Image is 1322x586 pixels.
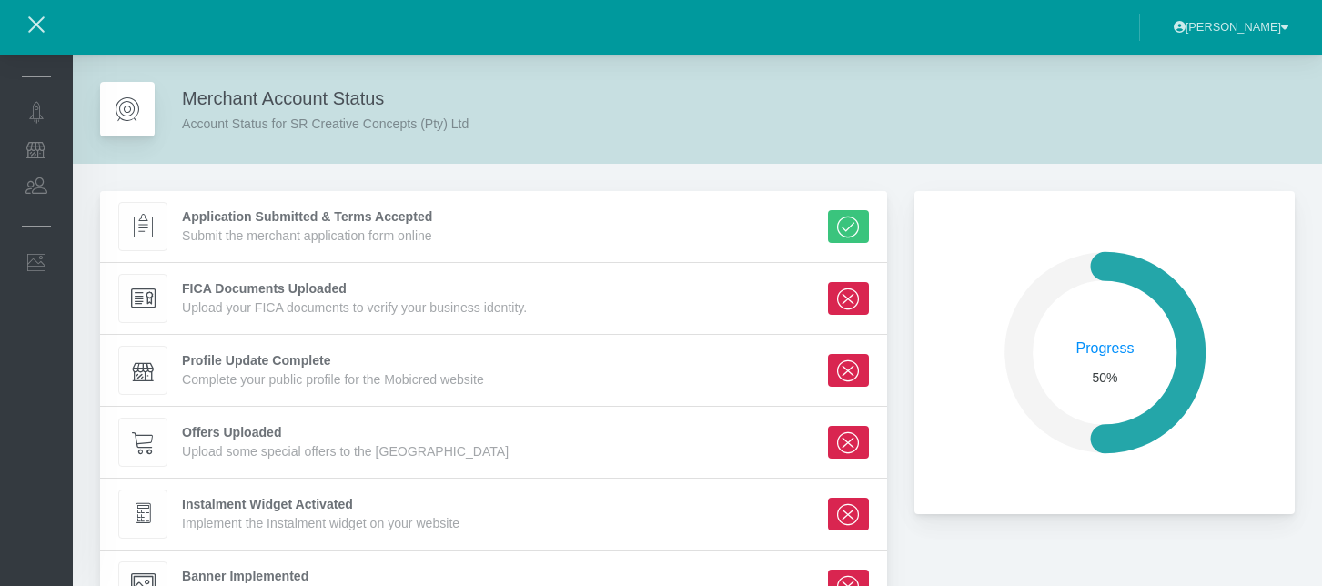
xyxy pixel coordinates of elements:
[22,246,51,280] a: Media
[182,567,409,586] div: Banner Implemented
[1162,12,1300,42] button: [PERSON_NAME]
[182,514,459,533] div: Implement the Instalment widget on your website
[182,227,432,246] div: Submit the merchant application form online
[182,442,509,461] div: Upload some special offers to the [GEOGRAPHIC_DATA]
[182,207,432,227] div: Application Submitted & Terms Accepted
[22,96,51,130] a: Dashboard
[182,279,527,298] div: FICA Documents Uploaded
[22,217,51,235] li: Promote
[182,370,484,389] div: Complete your public profile for the Mobicred website
[182,423,509,442] div: Offers Uploaded
[182,85,469,134] div: Merchant Account Status
[182,351,484,370] div: Profile Update Complete
[182,495,459,514] div: Instalment Widget Activated
[182,298,527,318] div: Upload your FICA documents to verify your business identity.
[182,112,469,134] div: Account Status for SR Creative Concepts (Pty) Ltd
[22,168,51,203] a: Users
[22,67,51,85] li: Manage
[22,132,51,167] a: Profile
